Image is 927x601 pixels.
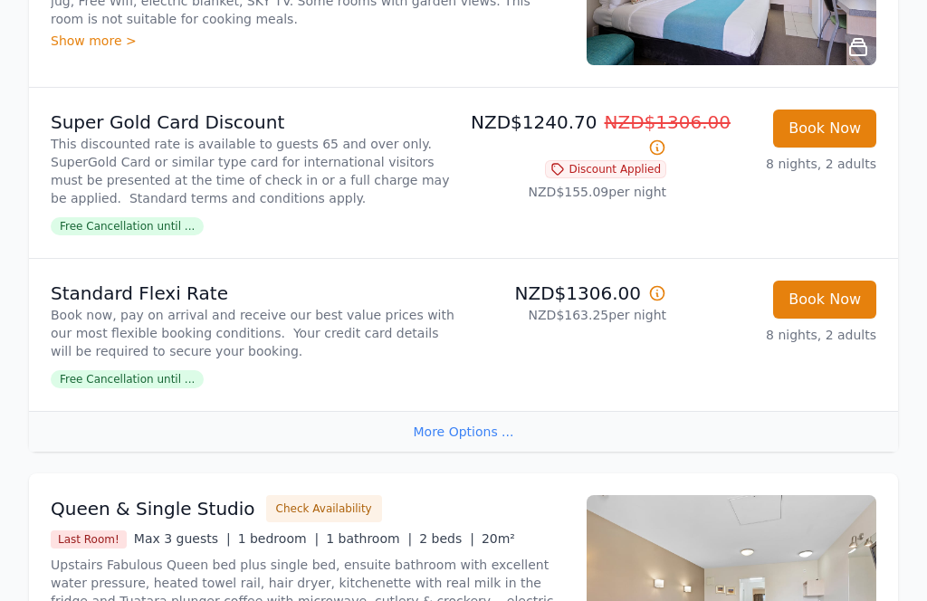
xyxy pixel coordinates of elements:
p: NZD$155.09 per night [471,184,666,202]
div: More Options ... [29,412,898,453]
button: Book Now [773,281,876,320]
p: Book now, pay on arrival and receive our best value prices with our most flexible booking conditi... [51,307,456,361]
span: Free Cancellation until ... [51,218,204,236]
p: 8 nights, 2 adults [681,327,876,345]
button: Check Availability [266,496,382,523]
span: Last Room! [51,531,127,549]
span: 1 bedroom | [238,532,320,547]
span: Max 3 guests | [134,532,231,547]
span: 2 beds | [419,532,474,547]
p: This discounted rate is available to guests 65 and over only. SuperGold Card or similar type card... [51,136,456,208]
span: 20m² [482,532,515,547]
div: Show more > [51,33,565,51]
p: NZD$163.25 per night [471,307,666,325]
button: Book Now [773,110,876,148]
h3: Queen & Single Studio [51,497,255,522]
span: Free Cancellation until ... [51,371,204,389]
span: Discount Applied [545,161,666,179]
span: 1 bathroom | [326,532,412,547]
p: NZD$1240.70 [471,110,666,161]
p: 8 nights, 2 adults [681,156,876,174]
p: NZD$1306.00 [471,281,666,307]
span: NZD$1306.00 [605,112,731,134]
p: Super Gold Card Discount [51,110,456,136]
p: Standard Flexi Rate [51,281,456,307]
